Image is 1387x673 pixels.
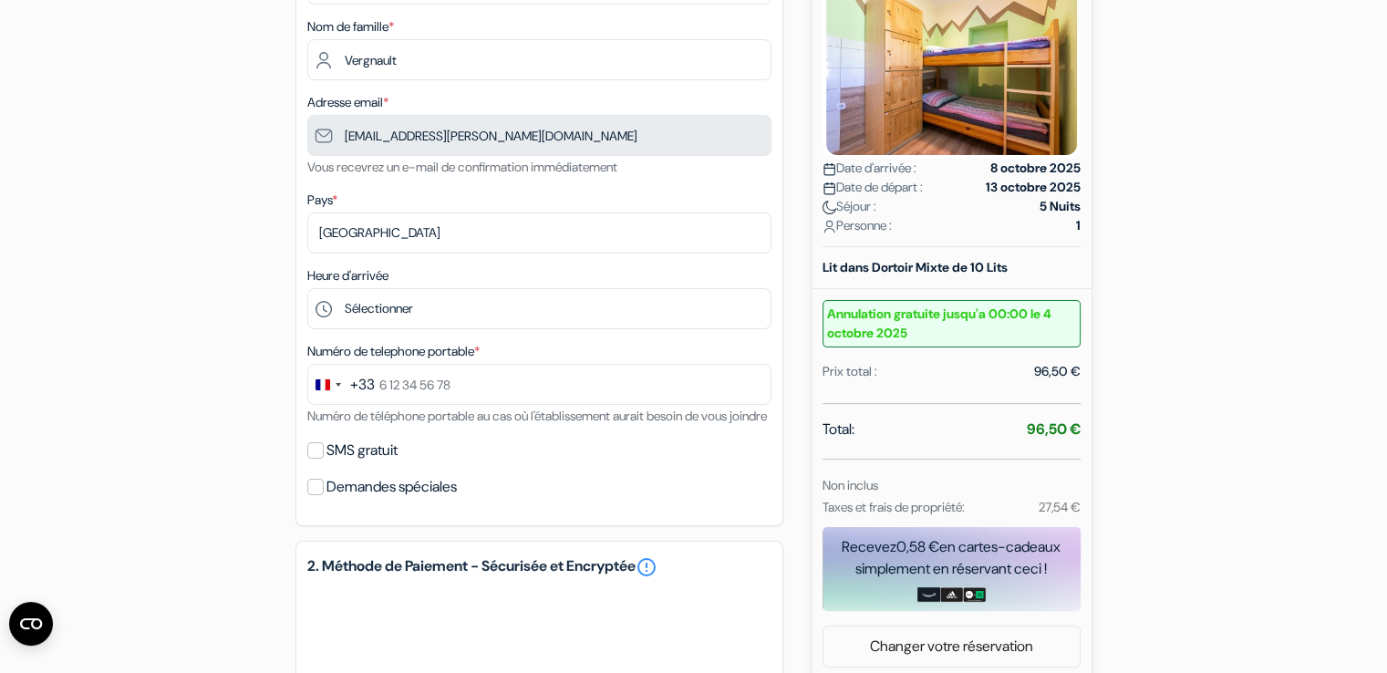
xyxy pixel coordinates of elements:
[350,374,375,396] div: +33
[1076,216,1081,235] strong: 1
[823,197,876,216] span: Séjour :
[823,216,892,235] span: Personne :
[307,408,767,424] small: Numéro de téléphone portable au cas où l'établissement aurait besoin de vous joindre
[1027,419,1081,439] strong: 96,50 €
[990,159,1081,178] strong: 8 octobre 2025
[307,115,771,156] input: Entrer adresse e-mail
[917,587,940,602] img: amazon-card-no-text.png
[1040,197,1081,216] strong: 5 Nuits
[9,602,53,646] button: Ouvrir le widget CMP
[823,259,1008,275] b: Lit dans Dortoir Mixte de 10 Lits
[636,556,657,578] a: error_outline
[823,629,1080,664] a: Changer votre réservation
[940,587,963,602] img: adidas-card.png
[307,556,771,578] h5: 2. Méthode de Paiement - Sécurisée et Encryptée
[823,201,836,214] img: moon.svg
[1038,499,1080,515] small: 27,54 €
[963,587,986,602] img: uber-uber-eats-card.png
[307,17,394,36] label: Nom de famille
[307,266,388,285] label: Heure d'arrivée
[823,178,923,197] span: Date de départ :
[823,477,878,493] small: Non inclus
[986,178,1081,197] strong: 13 octobre 2025
[823,300,1081,347] small: Annulation gratuite jusqu'a 00:00 le 4 octobre 2025
[307,159,617,175] small: Vous recevrez un e-mail de confirmation immédiatement
[823,181,836,195] img: calendar.svg
[1034,362,1081,381] div: 96,50 €
[823,499,965,515] small: Taxes et frais de propriété:
[308,365,375,404] button: Change country, selected France (+33)
[307,364,771,405] input: 6 12 34 56 78
[326,438,398,463] label: SMS gratuit
[307,39,771,80] input: Entrer le nom de famille
[823,536,1081,580] div: Recevez en cartes-cadeaux simplement en réservant ceci !
[307,93,388,112] label: Adresse email
[823,220,836,233] img: user_icon.svg
[823,419,854,440] span: Total:
[307,342,480,361] label: Numéro de telephone portable
[823,159,916,178] span: Date d'arrivée :
[823,362,877,381] div: Prix total :
[823,162,836,176] img: calendar.svg
[326,474,457,500] label: Demandes spéciales
[896,537,939,556] span: 0,58 €
[307,191,337,210] label: Pays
